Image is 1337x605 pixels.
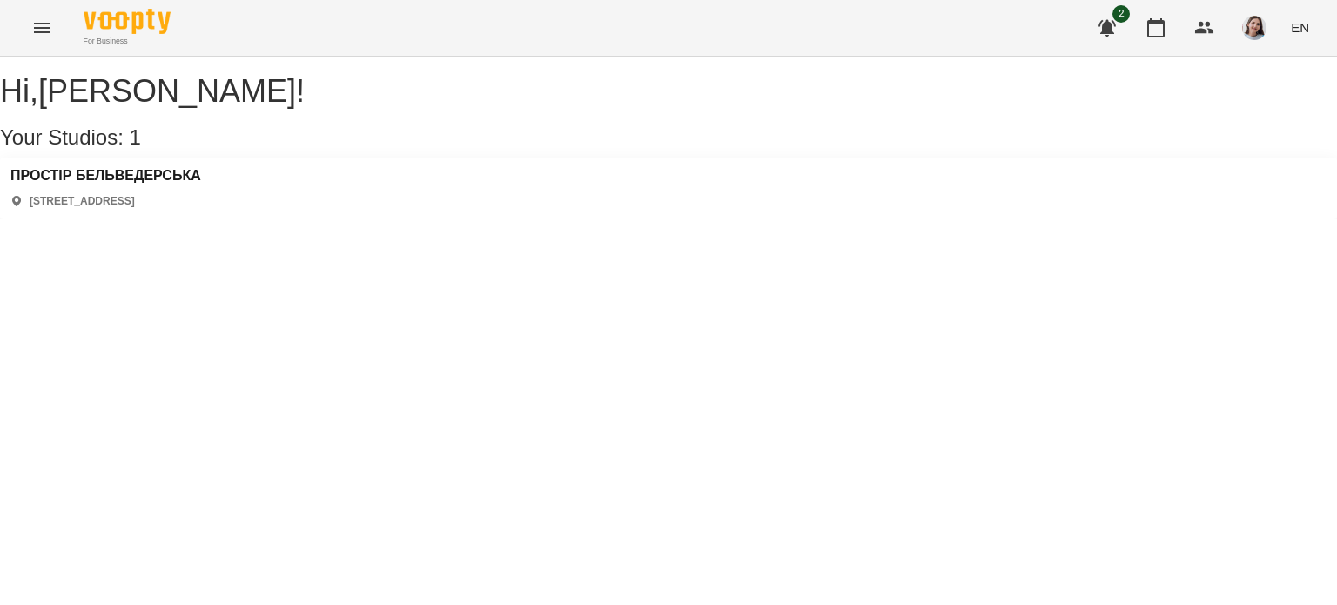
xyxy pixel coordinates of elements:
img: Voopty Logo [84,9,171,34]
span: 1 [130,125,141,149]
img: 6242ec16dc90ad4268c72ceab8d6e351.jpeg [1242,16,1266,40]
span: EN [1291,18,1309,37]
p: [STREET_ADDRESS] [30,194,135,209]
a: ПРОСТІР БЕЛЬВЕДЕРСЬКА [10,168,201,184]
span: For Business [84,36,171,47]
button: Menu [21,7,63,49]
button: EN [1284,11,1316,44]
span: 2 [1112,5,1130,23]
